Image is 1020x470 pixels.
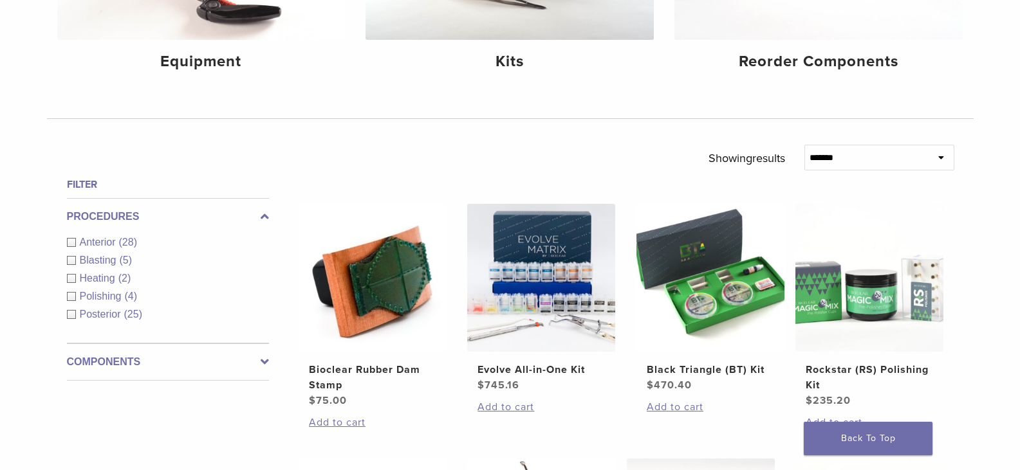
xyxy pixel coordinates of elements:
h2: Black Triangle (BT) Kit [647,362,774,377]
a: Evolve All-in-One KitEvolve All-in-One Kit $745.16 [467,204,617,393]
a: Add to cart: “Black Triangle (BT) Kit” [647,399,774,415]
span: (5) [119,255,132,266]
label: Procedures [67,209,269,224]
p: Showing results [709,145,785,172]
a: Bioclear Rubber Dam StampBioclear Rubber Dam Stamp $75.00 [298,204,448,408]
span: $ [478,379,485,392]
h2: Bioclear Rubber Dam Stamp [309,362,436,393]
span: (4) [124,291,137,302]
a: Add to cart: “Bioclear Rubber Dam Stamp” [309,415,436,430]
img: Rockstar (RS) Polishing Kit [795,204,943,352]
img: Black Triangle (BT) Kit [636,204,784,352]
span: Posterior [80,309,124,320]
h2: Evolve All-in-One Kit [478,362,605,377]
bdi: 235.20 [806,394,851,407]
span: $ [647,379,654,392]
span: Heating [80,273,118,284]
a: Back To Top [804,422,932,455]
bdi: 745.16 [478,379,519,392]
a: Add to cart: “Evolve All-in-One Kit” [478,399,605,415]
h2: Rockstar (RS) Polishing Kit [806,362,933,393]
a: Black Triangle (BT) KitBlack Triangle (BT) Kit $470.40 [636,204,786,393]
span: Blasting [80,255,120,266]
label: Components [67,354,269,370]
h4: Equipment [68,50,335,73]
span: (25) [124,309,142,320]
a: Add to cart: “Rockstar (RS) Polishing Kit” [806,415,933,430]
span: (2) [118,273,131,284]
bdi: 75.00 [309,394,347,407]
h4: Filter [67,177,269,192]
img: Bioclear Rubber Dam Stamp [299,204,447,352]
span: (28) [119,237,137,248]
span: Anterior [80,237,119,248]
a: Rockstar (RS) Polishing KitRockstar (RS) Polishing Kit $235.20 [795,204,945,408]
h4: Kits [376,50,644,73]
span: $ [806,394,813,407]
bdi: 470.40 [647,379,692,392]
span: $ [309,394,316,407]
span: Polishing [80,291,125,302]
img: Evolve All-in-One Kit [467,204,615,352]
h4: Reorder Components [685,50,952,73]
